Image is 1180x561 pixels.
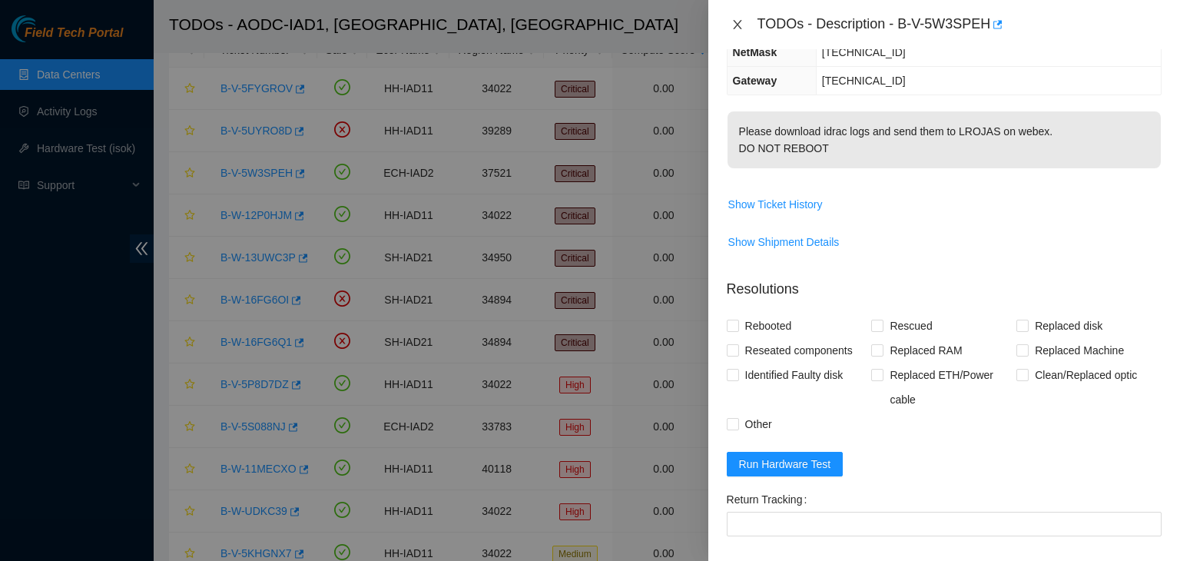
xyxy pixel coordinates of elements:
button: Close [727,18,748,32]
button: Show Ticket History [728,192,824,217]
span: close [731,18,744,31]
span: [TECHNICAL_ID] [822,75,906,87]
span: Identified Faulty disk [739,363,850,387]
span: Replaced disk [1029,314,1109,338]
span: Rebooted [739,314,798,338]
span: Replaced RAM [883,338,968,363]
span: Run Hardware Test [739,456,831,473]
span: NetMask [733,46,777,58]
span: Show Shipment Details [728,234,840,251]
span: Gateway [733,75,777,87]
input: Return Tracking [727,512,1162,536]
span: Show Ticket History [728,196,823,213]
span: Replaced Machine [1029,338,1130,363]
label: Return Tracking [727,487,814,512]
button: Show Shipment Details [728,230,840,254]
span: Reseated components [739,338,859,363]
span: [TECHNICAL_ID] [822,46,906,58]
span: Other [739,412,778,437]
button: Run Hardware Test [727,452,844,476]
p: Resolutions [727,267,1162,300]
span: Replaced ETH/Power cable [883,363,1016,412]
div: TODOs - Description - B-V-5W3SPEH [757,12,1162,37]
span: Rescued [883,314,938,338]
p: Please download idrac logs and send them to LROJAS on webex. DO NOT REBOOT [728,111,1161,168]
span: Clean/Replaced optic [1029,363,1143,387]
